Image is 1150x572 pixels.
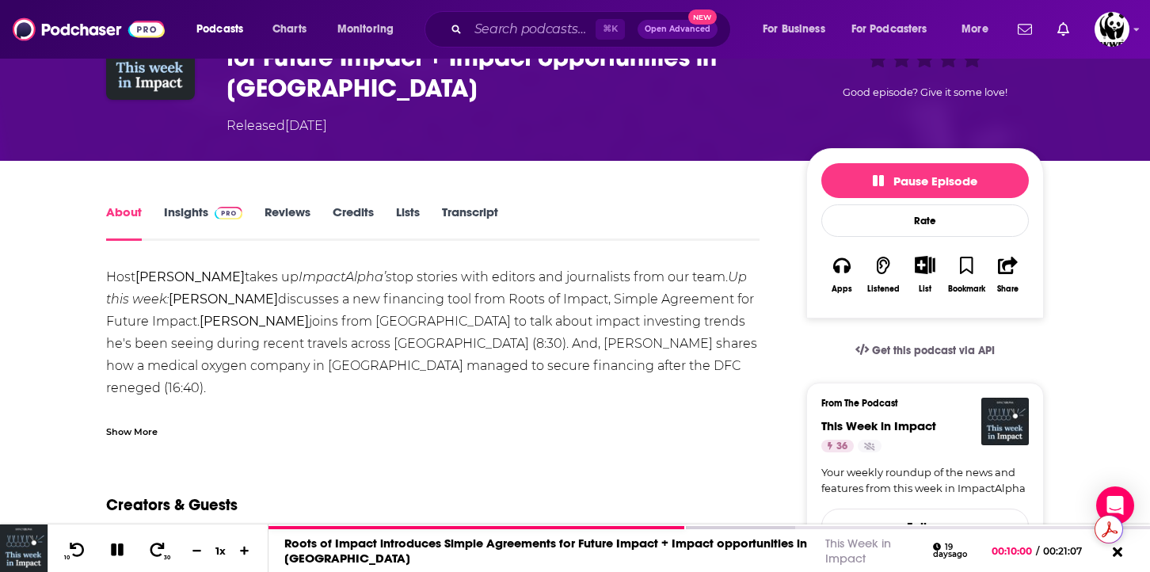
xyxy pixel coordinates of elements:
div: 19 days ago [933,543,979,559]
span: 30 [164,555,170,561]
a: Charts [262,17,316,42]
div: Host takes up top stories with editors and journalists from our team. discusses a new financing t... [106,266,760,488]
div: Listened [867,284,900,294]
span: Get this podcast via API [872,344,995,357]
span: More [962,18,988,40]
a: Reviews [265,204,310,241]
img: Podchaser Pro [215,207,242,219]
button: Pause Episode [821,163,1029,198]
button: Apps [821,246,862,303]
a: Get this podcast via API [843,331,1007,370]
a: This Week in Impact [821,418,936,433]
span: New [688,10,717,25]
button: open menu [950,17,1008,42]
a: Your weekly roundup of the news and features from this week in ImpactAlpha [821,465,1029,496]
span: For Podcasters [851,18,927,40]
span: 00:21:07 [1039,545,1098,557]
span: Pause Episode [873,174,977,189]
button: open menu [752,17,845,42]
a: InsightsPodchaser Pro [164,204,242,241]
button: open menu [185,17,264,42]
div: Search podcasts, credits, & more... [440,11,746,48]
a: About [106,204,142,241]
h3: From The Podcast [821,398,1016,409]
img: Podchaser - Follow, Share and Rate Podcasts [13,14,165,44]
span: Good episode? Give it some love! [843,86,1007,98]
span: Open Advanced [645,25,710,33]
button: open menu [326,17,414,42]
span: For Business [763,18,825,40]
a: 36 [821,440,854,452]
a: Transcript [442,204,498,241]
div: Apps [832,284,852,294]
span: Logged in as MXA_Team [1095,12,1129,47]
span: Podcasts [196,18,243,40]
button: 10 [61,541,91,561]
strong: [PERSON_NAME] [169,292,278,307]
em: ImpactAlpha’s [299,269,392,284]
input: Search podcasts, credits, & more... [468,17,596,42]
strong: [PERSON_NAME] [135,269,245,284]
div: Open Intercom Messenger [1096,486,1134,524]
button: open menu [841,17,950,42]
span: 36 [836,439,847,455]
div: Bookmark [948,284,985,294]
span: / [1036,545,1039,557]
button: Show More Button [908,256,941,273]
div: Share [997,284,1019,294]
a: Lists [396,204,420,241]
strong: [PERSON_NAME] [200,314,309,329]
button: Share [988,246,1029,303]
a: Credits [333,204,374,241]
button: Bookmark [946,246,987,303]
a: Roots of Impact introduces Simple Agreements for Future Impact + Impact opportunities in [GEOGRAP... [284,536,807,566]
button: Listened [862,246,904,303]
span: ⌘ K [596,19,625,40]
button: Open AdvancedNew [638,20,718,39]
span: 10 [64,555,70,561]
button: Follow [821,509,1029,543]
span: 00:10:00 [992,545,1036,557]
div: List [919,284,931,294]
a: Show notifications dropdown [1011,16,1038,43]
img: This Week in Impact [981,398,1029,445]
span: Charts [272,18,307,40]
a: Show notifications dropdown [1051,16,1076,43]
button: Show profile menu [1095,12,1129,47]
div: 1 x [208,544,234,557]
div: Rate [821,204,1029,237]
div: Show More ButtonList [904,246,946,303]
div: Released [DATE] [227,116,327,135]
span: Monitoring [337,18,394,40]
h2: Creators & Guests [106,495,238,515]
a: This Week in Impact [825,536,891,566]
button: 30 [143,541,173,561]
img: User Profile [1095,12,1129,47]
